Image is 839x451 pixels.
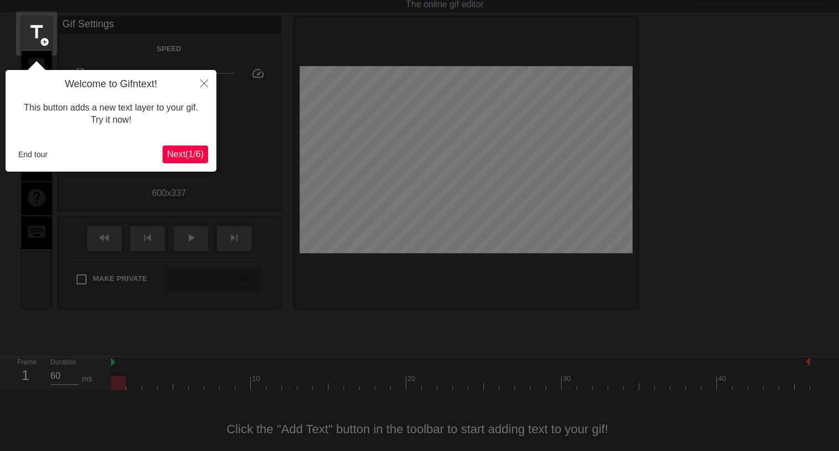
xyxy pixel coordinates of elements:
[14,91,208,138] div: This button adds a new text layer to your gif. Try it now!
[167,149,204,159] span: Next ( 1 / 6 )
[192,70,216,96] button: Close
[14,78,208,91] h4: Welcome to Gifntext!
[14,146,52,163] button: End tour
[163,146,208,163] button: Next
